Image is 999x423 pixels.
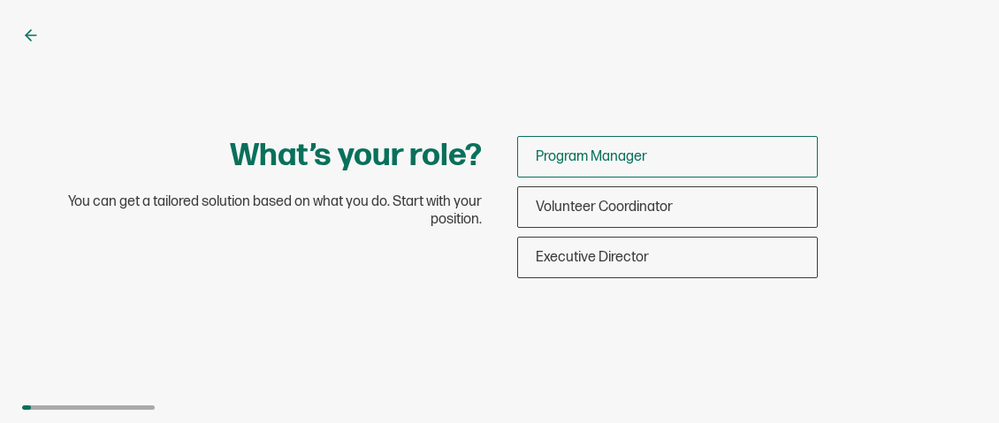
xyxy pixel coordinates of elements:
span: Executive Director [536,249,649,266]
span: You can get a tailored solution based on what you do. Start with your position. [40,193,482,229]
h1: What’s your role? [230,136,482,176]
iframe: Chat Widget [911,338,999,423]
span: Volunteer Coordinator [536,199,673,215]
span: Program Manager [536,148,647,165]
